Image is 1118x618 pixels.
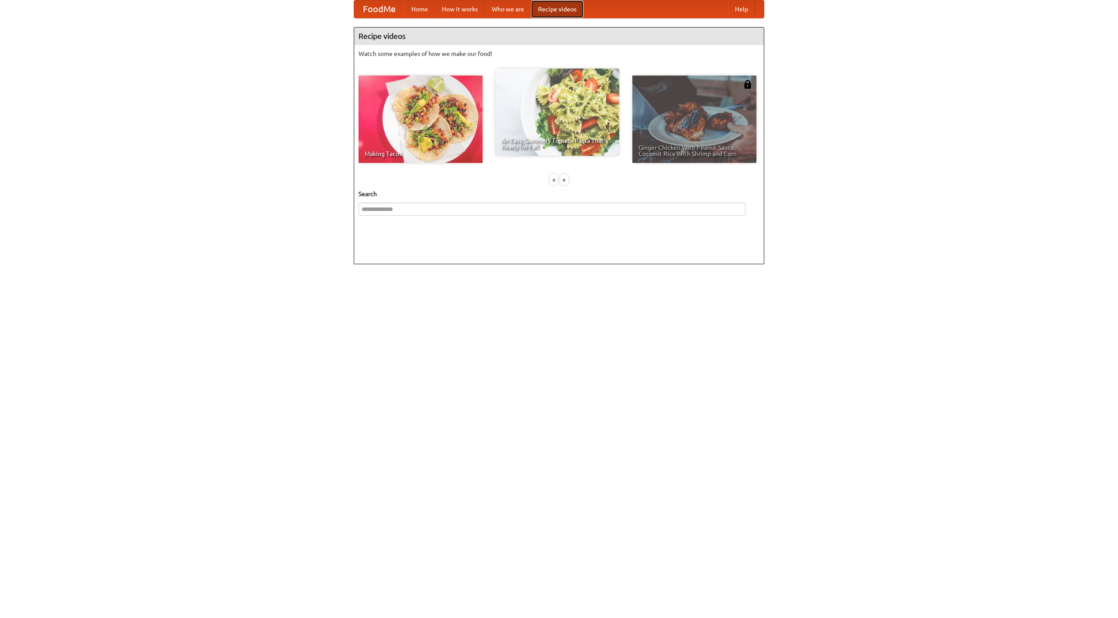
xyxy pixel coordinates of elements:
div: « [550,174,558,185]
a: Home [404,0,435,18]
a: Making Tacos [359,76,483,163]
a: An Easy, Summery Tomato Pasta That's Ready for Fall [495,69,619,156]
p: Watch some examples of how we make our food! [359,49,759,58]
a: How it works [435,0,485,18]
div: » [560,174,568,185]
img: 483408.png [743,80,752,89]
a: Help [728,0,755,18]
a: Who we are [485,0,531,18]
span: An Easy, Summery Tomato Pasta That's Ready for Fall [501,138,613,150]
h5: Search [359,190,759,198]
a: FoodMe [354,0,404,18]
h4: Recipe videos [354,28,764,45]
a: Recipe videos [531,0,583,18]
span: Making Tacos [365,151,476,157]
